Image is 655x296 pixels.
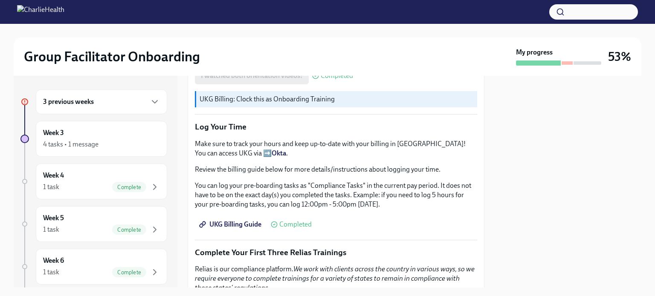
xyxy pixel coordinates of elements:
[43,128,64,138] h6: Week 3
[201,220,261,229] span: UKG Billing Guide
[20,249,167,285] a: Week 61 taskComplete
[36,89,167,114] div: 3 previous weeks
[112,269,146,276] span: Complete
[195,181,477,209] p: You can log your pre-boarding tasks as "Compliance Tasks" in the current pay period. It does not ...
[272,149,286,157] a: Okta
[43,182,59,192] div: 1 task
[20,206,167,242] a: Week 51 taskComplete
[17,5,64,19] img: CharlieHealth
[279,221,312,228] span: Completed
[195,216,267,233] a: UKG Billing Guide
[43,225,59,234] div: 1 task
[195,264,477,293] p: Relias is our compliance platform.
[43,171,64,180] h6: Week 4
[200,95,474,104] p: UKG Billing: Clock this as Onboarding Training
[195,165,477,174] p: Review the billing guide below for more details/instructions about logging your time.
[43,267,59,277] div: 1 task
[43,213,64,223] h6: Week 5
[112,227,146,233] span: Complete
[20,164,167,199] a: Week 41 taskComplete
[195,265,475,292] em: We work with clients across the country in various ways, so we require everyone to complete train...
[195,139,477,158] p: Make sure to track your hours and keep up-to-date with your billing in [GEOGRAPHIC_DATA]! You can...
[24,48,200,65] h2: Group Facilitator Onboarding
[43,256,64,265] h6: Week 6
[195,121,477,132] p: Log Your Time
[43,140,99,149] div: 4 tasks • 1 message
[321,72,353,79] span: Completed
[112,184,146,190] span: Complete
[516,48,553,57] strong: My progress
[20,121,167,157] a: Week 34 tasks • 1 message
[608,49,631,64] h3: 53%
[195,247,477,258] p: Complete Your First Three Relias Trainings
[43,97,94,106] h6: 3 previous weeks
